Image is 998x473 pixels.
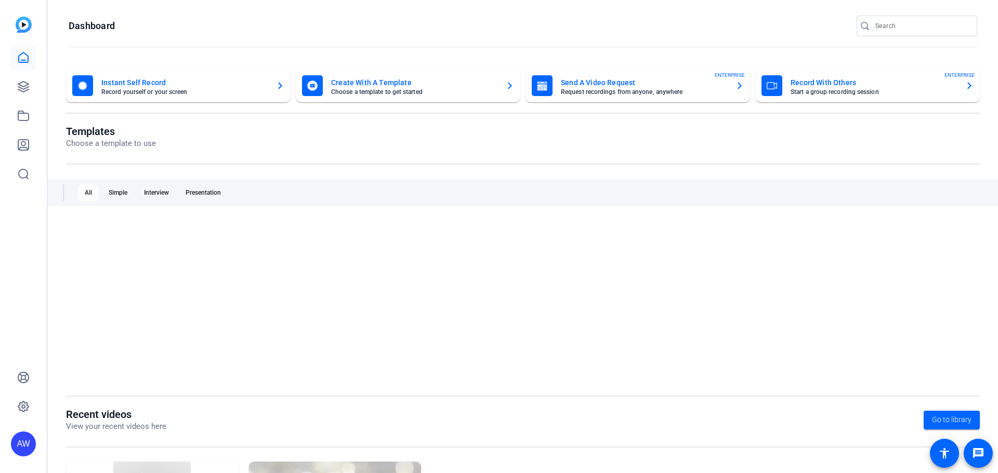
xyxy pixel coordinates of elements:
[972,447,984,460] mat-icon: message
[78,184,98,201] div: All
[875,20,969,32] input: Search
[101,76,268,89] mat-card-title: Instant Self Record
[331,76,497,89] mat-card-title: Create With A Template
[296,69,520,102] button: Create With A TemplateChoose a template to get started
[66,138,156,150] p: Choose a template to use
[526,69,750,102] button: Send A Video RequestRequest recordings from anyone, anywhereENTERPRISE
[938,447,951,460] mat-icon: accessibility
[102,184,134,201] div: Simple
[932,414,971,425] span: Go to library
[791,76,957,89] mat-card-title: Record With Others
[66,125,156,138] h1: Templates
[69,20,115,32] h1: Dashboard
[138,184,175,201] div: Interview
[101,89,268,95] mat-card-subtitle: Record yourself or your screen
[66,69,291,102] button: Instant Self RecordRecord yourself or your screen
[944,71,975,79] span: ENTERPRISE
[561,76,727,89] mat-card-title: Send A Video Request
[924,411,980,429] a: Go to library
[66,421,166,433] p: View your recent videos here
[16,17,32,33] img: blue-gradient.svg
[715,71,745,79] span: ENTERPRISE
[755,69,980,102] button: Record With OthersStart a group recording sessionENTERPRISE
[11,431,36,456] div: AW
[179,184,227,201] div: Presentation
[66,408,166,421] h1: Recent videos
[331,89,497,95] mat-card-subtitle: Choose a template to get started
[561,89,727,95] mat-card-subtitle: Request recordings from anyone, anywhere
[791,89,957,95] mat-card-subtitle: Start a group recording session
